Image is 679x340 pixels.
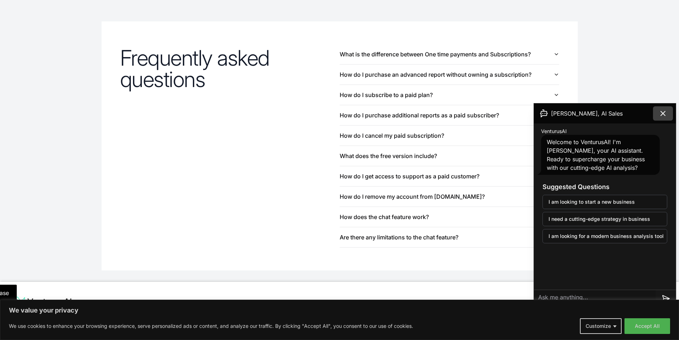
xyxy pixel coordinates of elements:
[522,299,538,305] a: Pricing
[340,227,559,247] button: Are there any limitations to the chat feature?
[542,229,667,243] button: I am looking for a modern business analysis tool
[340,85,559,105] button: How do I subscribe to a paid plan?
[551,109,623,118] span: [PERSON_NAME], AI Sales
[340,65,559,85] button: How do I purchase an advanced report without owning a subscription?
[14,296,72,308] img: logo
[340,105,559,125] button: How do I purchase additional reports as a paid subscriber?
[624,318,670,334] button: Accept All
[9,306,670,315] p: We value your privacy
[542,195,667,209] button: I am looking to start a new business
[580,318,622,334] button: Customize
[340,126,559,146] button: How do I cancel my paid subscription?
[9,322,413,330] p: We use cookies to enhance your browsing experience, serve personalized ads or content, and analyz...
[340,146,559,166] button: What does the free version include?
[547,138,645,171] span: Welcome to VenturusAI! I'm [PERSON_NAME], your AI assistant. Ready to supercharge your business w...
[120,47,340,90] h2: Frequently asked questions
[542,182,667,192] h3: Suggested Questions
[340,187,559,207] button: How do I remove my account from [DOMAIN_NAME]?
[340,166,559,186] button: How do I get access to support as a paid customer?
[541,128,567,135] span: VenturusAI
[340,44,559,64] button: What is the difference between One time payments and Subscriptions?
[340,207,559,227] button: How does the chat feature work?
[542,212,667,226] button: I need a cutting-edge strategy in business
